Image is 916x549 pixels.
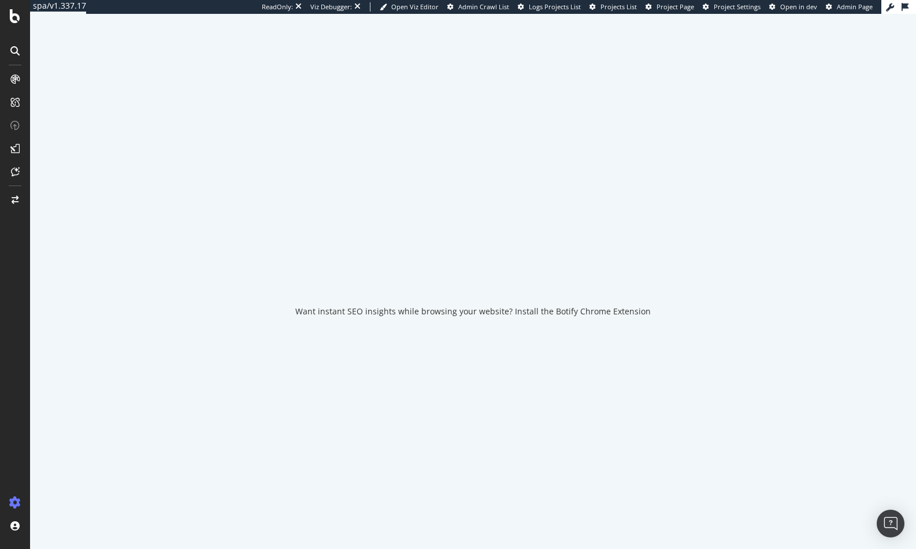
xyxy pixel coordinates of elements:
a: Admin Page [826,2,873,12]
a: Projects List [589,2,637,12]
span: Project Settings [714,2,761,11]
div: Open Intercom Messenger [877,510,904,537]
a: Project Settings [703,2,761,12]
a: Logs Projects List [518,2,581,12]
a: Open Viz Editor [380,2,439,12]
a: Open in dev [769,2,817,12]
span: Admin Page [837,2,873,11]
div: animation [432,246,515,287]
span: Admin Crawl List [458,2,509,11]
div: ReadOnly: [262,2,293,12]
a: Project Page [646,2,694,12]
a: Admin Crawl List [447,2,509,12]
span: Logs Projects List [529,2,581,11]
span: Projects List [600,2,637,11]
div: Want instant SEO insights while browsing your website? Install the Botify Chrome Extension [295,306,651,317]
span: Open in dev [780,2,817,11]
div: Viz Debugger: [310,2,352,12]
span: Project Page [657,2,694,11]
span: Open Viz Editor [391,2,439,11]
